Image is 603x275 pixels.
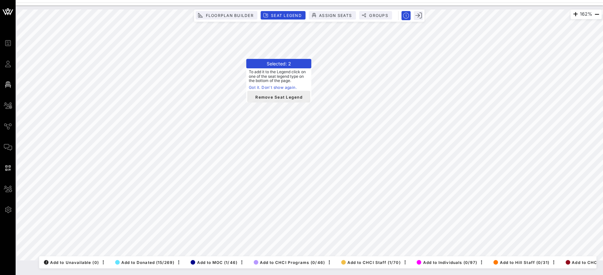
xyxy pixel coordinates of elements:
[246,68,311,91] span: To add it to the Legend click on one of the seat legend type on the bottom of the page.
[339,258,401,267] button: Add to CHCI Staff (1/70)
[369,13,388,18] span: Groups
[249,84,309,91] a: Got it. Don't show again.
[246,59,311,68] header: Selected: 2
[42,258,99,267] button: /Add to Unavailable (0)
[189,258,237,267] button: Add to MOC (1/46)
[115,260,175,265] span: Add to Donated (15/269)
[205,13,253,18] span: Floorplan Builder
[113,258,175,267] button: Add to Donated (15/269)
[415,258,477,267] button: Add to Individuals (0/97)
[261,11,306,20] button: Seat Legend
[319,13,352,18] span: Assign Seats
[491,258,549,267] button: Add to Hill Staff (0/31)
[195,11,257,20] button: Floorplan Builder
[254,260,325,265] span: Add to CHCI Programs (0/46)
[309,11,356,20] button: Assign Seats
[359,11,392,20] button: Groups
[252,94,305,100] span: Remove Seat Legend
[493,260,549,265] span: Add to Hill Staff (0/31)
[341,260,401,265] span: Add to CHCI Staff (1/70)
[247,91,310,103] button: Remove Seat Legend
[417,260,477,265] span: Add to Individuals (0/97)
[44,260,99,265] span: Add to Unavailable (0)
[44,260,48,265] div: /
[252,258,325,267] button: Add to CHCI Programs (0/46)
[570,9,602,19] div: 162%
[271,13,302,18] span: Seat Legend
[191,260,237,265] span: Add to MOC (1/46)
